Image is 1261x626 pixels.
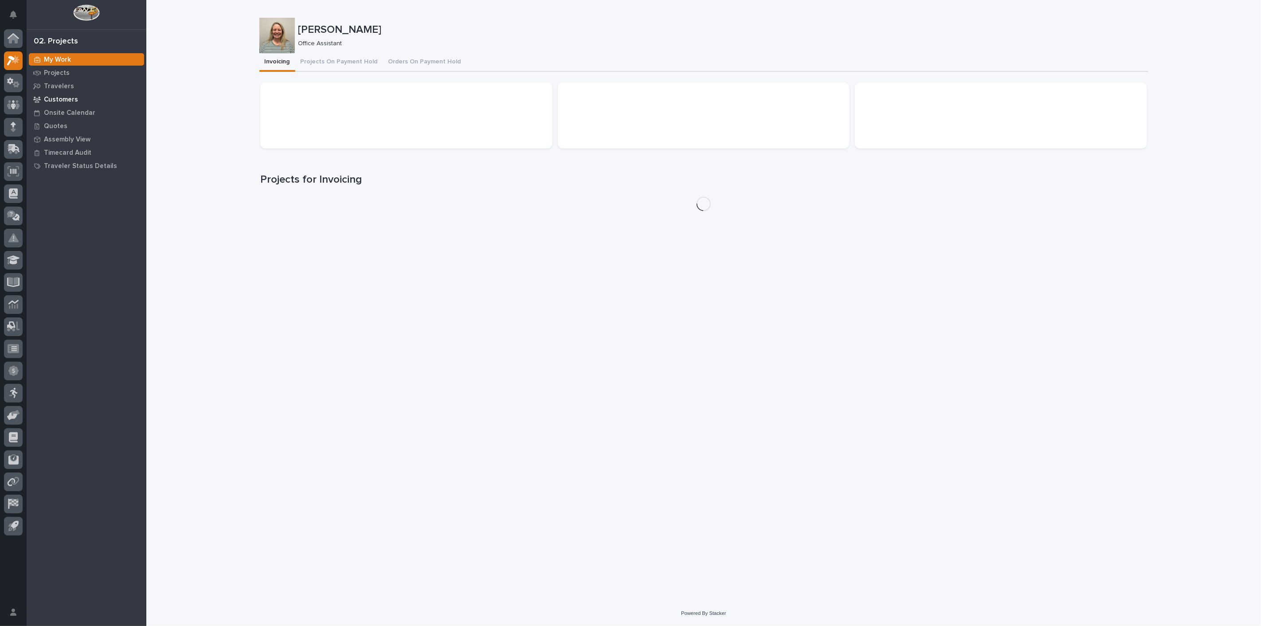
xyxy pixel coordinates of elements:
[44,69,70,77] p: Projects
[259,53,295,72] button: Invoicing
[27,133,146,146] a: Assembly View
[27,159,146,172] a: Traveler Status Details
[260,173,1147,186] h1: Projects for Invoicing
[27,119,146,133] a: Quotes
[295,53,383,72] button: Projects On Payment Hold
[44,136,90,144] p: Assembly View
[383,53,466,72] button: Orders On Payment Hold
[27,93,146,106] a: Customers
[73,4,99,21] img: Workspace Logo
[44,109,95,117] p: Onsite Calendar
[298,23,1145,36] p: [PERSON_NAME]
[44,56,71,64] p: My Work
[27,66,146,79] a: Projects
[44,162,117,170] p: Traveler Status Details
[681,610,726,616] a: Powered By Stacker
[44,82,74,90] p: Travelers
[4,5,23,24] button: Notifications
[27,79,146,93] a: Travelers
[34,37,78,47] div: 02. Projects
[44,149,91,157] p: Timecard Audit
[27,106,146,119] a: Onsite Calendar
[44,122,67,130] p: Quotes
[44,96,78,104] p: Customers
[11,11,23,25] div: Notifications
[27,53,146,66] a: My Work
[298,40,1141,47] p: Office Assistant
[27,146,146,159] a: Timecard Audit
